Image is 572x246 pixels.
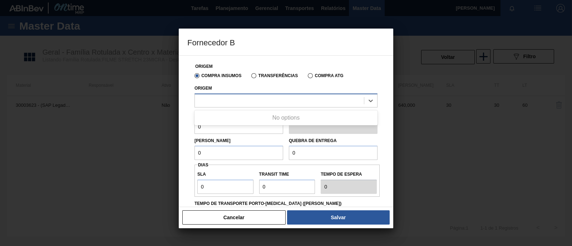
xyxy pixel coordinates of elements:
[194,112,378,124] div: No options
[194,86,212,91] label: Origem
[182,210,286,225] button: Cancelar
[259,169,315,180] label: Transit Time
[195,64,213,69] label: Origem
[194,138,231,143] label: [PERSON_NAME]
[289,138,337,143] label: Quebra de entrega
[194,199,378,209] label: Tempo de Transporte Porto-[MEDICAL_DATA] ([PERSON_NAME])
[289,109,378,120] label: Unidade de arredondamento
[197,169,253,180] label: SLA
[287,210,390,225] button: Salvar
[194,73,241,78] label: Compra Insumos
[321,169,377,180] label: Tempo de espera
[198,162,208,167] span: Dias
[179,29,393,56] h3: Fornecedor B
[251,73,298,78] label: Transferências
[308,73,343,78] label: Compra ATG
